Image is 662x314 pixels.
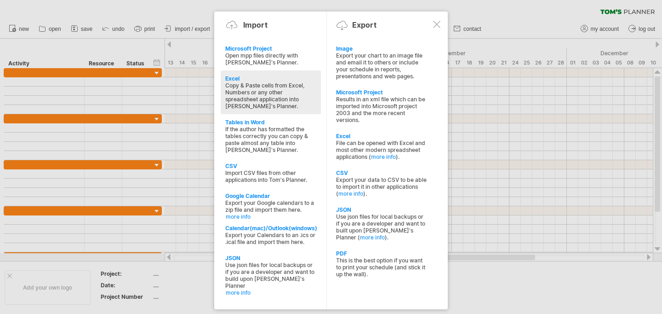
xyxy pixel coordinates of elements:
div: Image [336,45,427,52]
div: Export [352,20,377,29]
div: Use json files for local backups or if you are a developer and want to built upon [PERSON_NAME]'s... [336,213,427,241]
div: Results in an xml file which can be imported into Microsoft project 2003 and the more recent vers... [336,96,427,123]
div: Tables in Word [225,119,316,126]
a: more info [360,234,385,241]
div: Export your chart to an image file and email it to others or include your schedule in reports, pr... [336,52,427,80]
div: Copy & Paste cells from Excel, Numbers or any other spreadsheet application into [PERSON_NAME]'s ... [225,82,316,110]
div: PDF [336,250,427,257]
div: JSON [336,206,427,213]
div: Excel [225,75,316,82]
div: Export your data to CSV to be able to import it in other applications ( ). [336,176,427,197]
div: Excel [336,133,427,140]
div: Import [243,20,268,29]
a: more info [371,153,396,160]
div: CSV [336,169,427,176]
div: This is the best option if you want to print your schedule (and stick it up the wall). [336,257,427,278]
div: Microsoft Project [336,89,427,96]
div: If the author has formatted the tables correctly you can copy & paste almost any table into [PERS... [225,126,316,153]
div: File can be opened with Excel and most other modern spreadsheet applications ( ). [336,140,427,160]
a: more info [338,190,363,197]
a: more info [226,289,317,296]
a: more info [226,213,317,220]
